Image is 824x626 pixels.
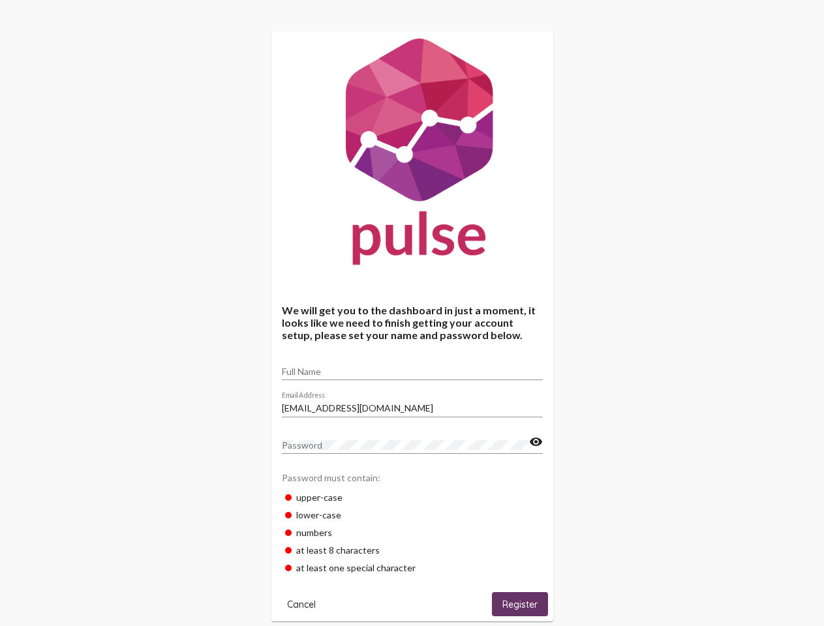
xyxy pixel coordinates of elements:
[282,304,543,341] h4: We will get you to the dashboard in just a moment, it looks like we need to finish getting your a...
[282,524,543,541] div: numbers
[282,559,543,576] div: at least one special character
[282,541,543,559] div: at least 8 characters
[502,599,538,610] span: Register
[282,466,543,488] div: Password must contain:
[529,434,543,450] mat-icon: visibility
[282,488,543,506] div: upper-case
[271,31,553,278] img: Pulse For Good Logo
[282,506,543,524] div: lower-case
[277,592,326,616] button: Cancel
[492,592,548,616] button: Register
[287,599,316,610] span: Cancel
